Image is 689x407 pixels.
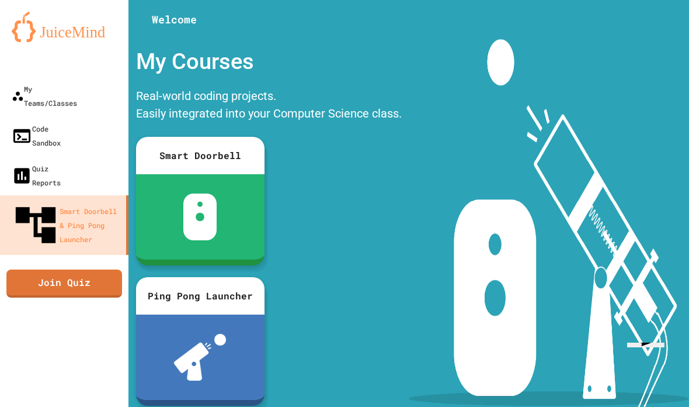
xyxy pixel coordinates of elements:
[12,201,121,249] div: Smart Doorbell & Ping Pong Launcher
[12,12,117,42] img: logo-orange.svg
[130,39,408,84] div: My Courses
[12,161,61,189] div: Quiz Reports
[12,122,61,150] div: Code Sandbox
[130,84,408,128] div: Real-world coding projects. Easily integrated into your Computer Science class.
[622,343,679,397] iframe: chat widget
[183,194,217,240] img: sdb-white.svg
[12,82,77,110] div: My Teams/Classes
[6,270,122,298] a: Join Quiz
[136,137,265,174] div: Smart Doorbell
[174,334,226,381] img: ppl-with-ball.png
[136,277,265,315] div: Ping Pong Launcher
